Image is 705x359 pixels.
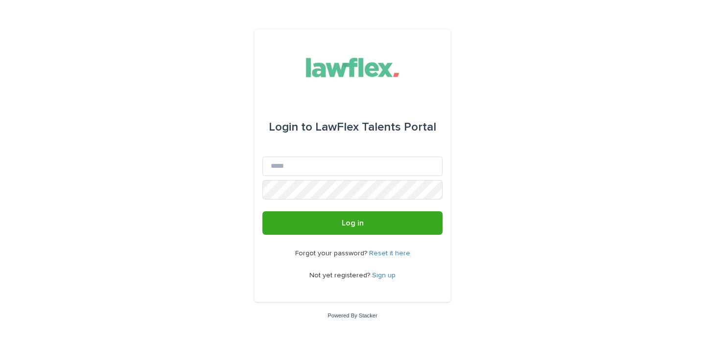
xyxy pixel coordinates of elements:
span: Forgot your password? [295,250,369,257]
div: LawFlex Talents Portal [269,113,436,141]
span: Not yet registered? [309,272,372,279]
span: Login to [269,121,312,133]
img: Gnvw4qrBSHOAfo8VMhG6 [298,53,408,82]
button: Log in [262,211,443,235]
span: Log in [342,219,364,227]
a: Reset it here [369,250,410,257]
a: Sign up [372,272,396,279]
a: Powered By Stacker [328,313,377,318]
